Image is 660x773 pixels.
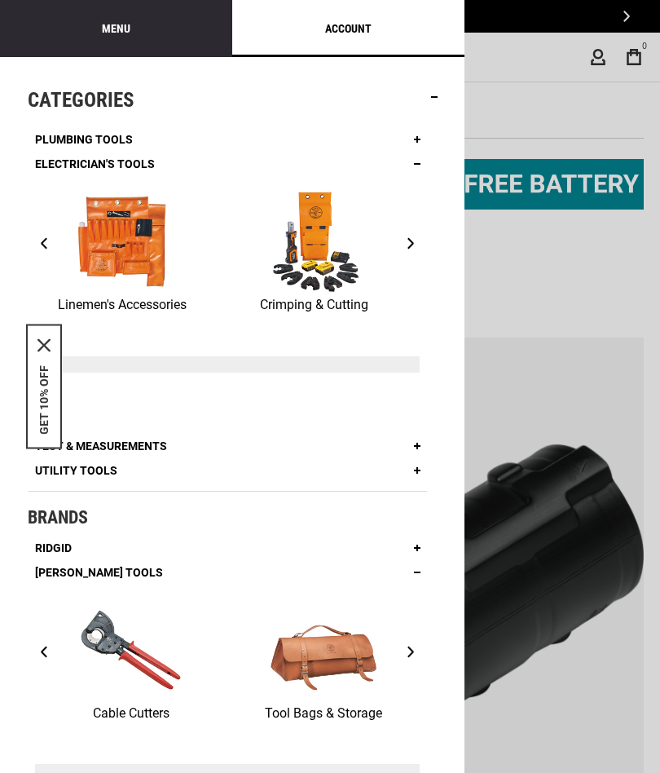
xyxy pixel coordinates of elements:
[20,85,142,115] a: Categories
[35,703,227,724] p: Cable Cutters
[411,188,603,316] a: Cable Pulling
[41,237,47,250] span: Previous
[41,646,47,658] span: Previous
[407,237,414,250] span: Next
[407,646,414,658] span: Next
[28,508,427,528] h4: Brands
[37,365,51,435] button: GET 10% OFF
[28,536,79,560] a: Ridgid
[28,152,162,176] a: Electrician's Tools
[28,458,125,483] a: Utility Tools
[218,188,411,316] a: Crimping & Cutting
[37,339,51,352] button: Close
[28,434,174,458] a: Test & Measurements
[227,597,420,724] a: Tool Bags & Storage
[35,158,155,170] span: Electrician's Tools
[28,560,170,585] a: [PERSON_NAME] Tools
[102,20,130,37] a: Menu
[35,440,167,452] span: Test & Measurements
[26,294,218,316] p: Linemen's Accessories
[35,567,163,578] span: [PERSON_NAME] Tools
[28,90,134,110] span: Categories
[325,20,372,37] a: Account
[35,542,72,554] span: Ridgid
[28,127,139,152] a: Plumbing Tools
[227,703,420,724] p: Tool Bags & Storage
[411,294,603,316] p: Cable Pulling
[37,339,51,352] svg: close icon
[218,294,411,316] p: Crimping & Cutting
[35,597,227,724] a: Cable Cutters
[35,134,133,145] span: Plumbing Tools
[26,188,218,316] a: Linemen's Accessories
[35,465,117,476] span: Utility Tools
